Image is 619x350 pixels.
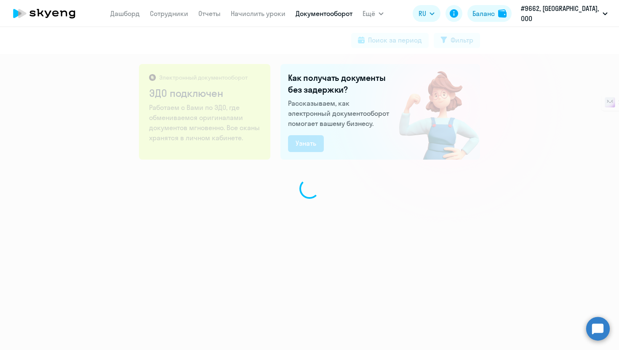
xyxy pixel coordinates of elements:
[521,3,599,24] p: #9662, [GEOGRAPHIC_DATA], ООО
[498,9,507,18] img: balance
[419,8,426,19] span: RU
[517,3,612,24] button: #9662, [GEOGRAPHIC_DATA], ООО
[198,9,221,18] a: Отчеты
[467,5,512,22] button: Балансbalance
[363,8,375,19] span: Ещё
[296,9,352,18] a: Документооборот
[288,72,392,96] h2: Как получать документы без задержки?
[288,98,392,128] p: Рассказываем, как электронный документооборот помогает вашему бизнесу.
[231,9,285,18] a: Начислить уроки
[110,9,140,18] a: Дашборд
[363,5,384,22] button: Ещё
[472,8,495,19] div: Баланс
[413,5,440,22] button: RU
[150,9,188,18] a: Сотрудники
